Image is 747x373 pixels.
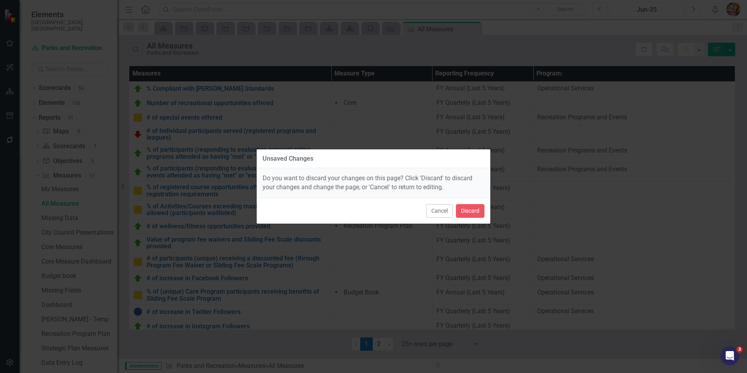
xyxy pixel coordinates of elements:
[257,168,490,198] div: Do you want to discard your changes on this page? Click 'Discard' to discard your changes and cha...
[426,204,453,218] button: Cancel
[263,155,313,162] div: Unsaved Changes
[736,346,743,353] span: 3
[456,204,484,218] button: Discard
[720,346,739,365] iframe: Intercom live chat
